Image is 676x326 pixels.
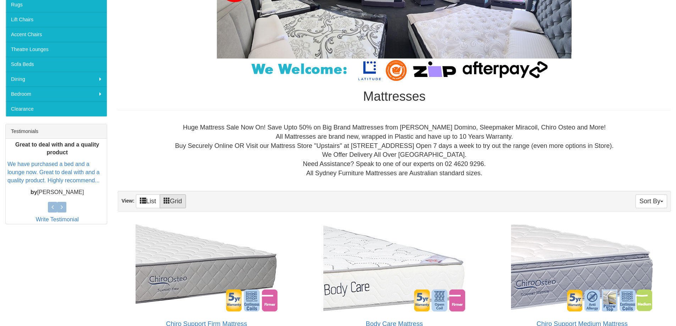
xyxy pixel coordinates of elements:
a: Bedroom [6,87,107,101]
a: Sofa Beds [6,57,107,72]
a: Accent Chairs [6,27,107,42]
p: [PERSON_NAME] [7,188,107,197]
div: Huge Mattress Sale Now On! Save Upto 50% on Big Brand Mattresses from [PERSON_NAME] Domino, Sleep... [123,123,665,178]
b: Great to deal with and a quality product [15,142,99,156]
a: We have purchased a bed and a lounge now. Great to deal with and a quality product. Highly recomm... [7,161,100,184]
h1: Mattresses [118,89,671,104]
strong: View: [121,198,134,204]
a: Theatre Lounges [6,42,107,57]
a: Dining [6,72,107,87]
b: by [31,189,37,195]
a: List [136,194,160,208]
img: Chiro Support Medium Mattress [509,223,655,313]
a: Clearance [6,101,107,116]
img: Body Care Mattress [321,223,467,313]
div: Testimonials [6,124,107,139]
a: Write Testimonial [36,216,79,222]
a: Grid [160,194,186,208]
a: Lift Chairs [6,12,107,27]
img: Chiro Support Firm Mattress [134,223,279,313]
button: Sort By [636,194,667,208]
